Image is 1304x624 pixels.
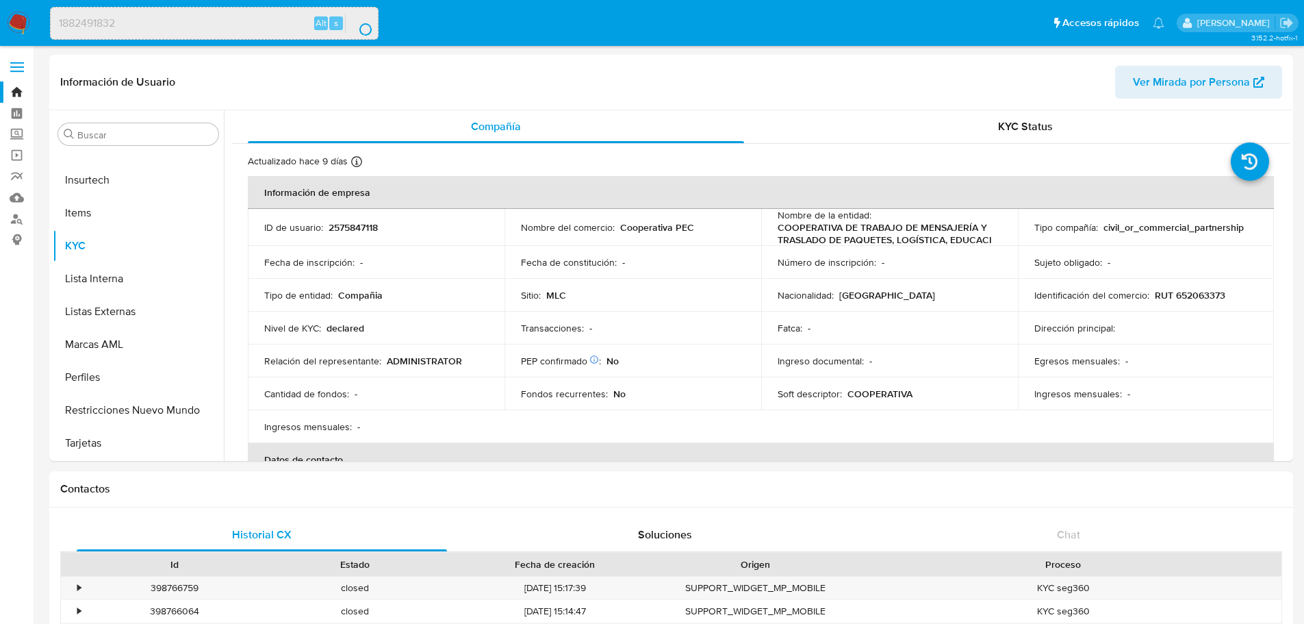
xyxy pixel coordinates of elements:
[327,322,364,334] p: declared
[778,221,996,246] p: COOPERATIVA DE TRABAJO DE MENSAJERÍA Y TRASLADO DE PAQUETES, LOGÍSTICA, EDUCACI
[94,558,255,571] div: Id
[265,600,445,623] div: closed
[521,289,541,301] p: Sitio :
[232,527,292,542] span: Historial CX
[60,482,1282,496] h1: Contactos
[445,577,665,599] div: [DATE] 15:17:39
[360,256,363,269] p: -
[521,322,584,334] p: Transacciones :
[265,577,445,599] div: closed
[387,355,462,367] p: ADMINISTRATOR
[264,289,333,301] p: Tipo de entidad :
[665,600,845,623] div: SUPPORT_WIDGET_MP_MOBILE
[264,221,323,234] p: ID de usuario :
[85,600,265,623] div: 398766064
[53,361,224,394] button: Perfiles
[53,427,224,460] button: Tarjetas
[53,164,224,197] button: Insurtech
[471,118,521,134] span: Compañía
[847,388,912,400] p: COOPERATIVA
[1279,16,1294,30] a: Salir
[1062,16,1139,30] span: Accesos rápidos
[1034,322,1115,334] p: Dirección principal :
[77,582,81,595] div: •
[355,388,357,400] p: -
[1108,256,1110,269] p: -
[808,322,810,334] p: -
[248,155,348,168] p: Actualizado hace 9 días
[675,558,836,571] div: Origen
[855,558,1272,571] div: Proceso
[248,443,1274,476] th: Datos de contacto
[334,16,338,29] span: s
[1153,17,1164,29] a: Notificaciones
[77,129,213,141] input: Buscar
[778,256,876,269] p: Número de inscripción :
[1125,355,1128,367] p: -
[778,289,834,301] p: Nacionalidad :
[357,421,360,433] p: -
[77,605,81,618] div: •
[248,176,1274,209] th: Información de empresa
[1034,256,1102,269] p: Sujeto obligado :
[613,388,626,400] p: No
[345,14,373,33] button: search-icon
[85,577,265,599] div: 398766759
[589,322,592,334] p: -
[53,295,224,328] button: Listas Externas
[1155,289,1225,301] p: RUT 652063373
[882,256,884,269] p: -
[53,197,224,229] button: Items
[264,421,352,433] p: Ingresos mensuales :
[338,289,383,301] p: Compañia
[53,229,224,262] button: KYC
[521,355,601,367] p: PEP confirmado :
[53,394,224,427] button: Restricciones Nuevo Mundo
[1115,66,1282,99] button: Ver Mirada por Persona
[869,355,872,367] p: -
[455,558,656,571] div: Fecha de creación
[264,355,381,367] p: Relación del representante :
[264,256,355,269] p: Fecha de inscripción :
[778,322,802,334] p: Fatca :
[778,209,871,221] p: Nombre de la entidad :
[274,558,435,571] div: Estado
[521,388,608,400] p: Fondos recurrentes :
[620,221,694,234] p: Cooperativa PEC
[839,289,935,301] p: [GEOGRAPHIC_DATA]
[845,577,1281,599] div: KYC seg360
[998,118,1053,134] span: KYC Status
[1133,66,1250,99] span: Ver Mirada por Persona
[845,600,1281,623] div: KYC seg360
[1034,289,1149,301] p: Identificación del comercio :
[521,221,615,234] p: Nombre del comercio :
[64,129,75,140] button: Buscar
[1034,221,1098,234] p: Tipo compañía :
[1034,388,1122,400] p: Ingresos mensuales :
[53,262,224,295] button: Lista Interna
[638,527,692,542] span: Soluciones
[778,355,864,367] p: Ingreso documental :
[778,388,842,400] p: Soft descriptor :
[1057,527,1080,542] span: Chat
[329,221,378,234] p: 2575847118
[53,328,224,361] button: Marcas AML
[316,16,327,29] span: Alt
[264,322,321,334] p: Nivel de KYC :
[264,388,349,400] p: Cantidad de fondos :
[521,256,617,269] p: Fecha de constitución :
[1127,388,1130,400] p: -
[51,14,378,32] input: Buscar usuario o caso...
[60,75,175,89] h1: Información de Usuario
[546,289,566,301] p: MLC
[606,355,619,367] p: No
[1197,16,1275,29] p: paloma.falcondesoto@mercadolibre.cl
[1103,221,1244,234] p: civil_or_commercial_partnership
[445,600,665,623] div: [DATE] 15:14:47
[1034,355,1120,367] p: Egresos mensuales :
[622,256,625,269] p: -
[665,577,845,599] div: SUPPORT_WIDGET_MP_MOBILE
